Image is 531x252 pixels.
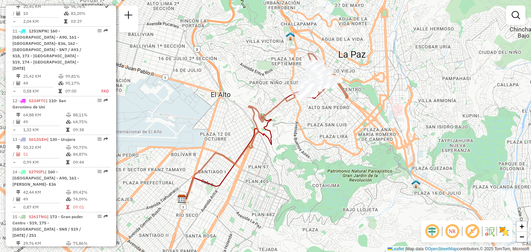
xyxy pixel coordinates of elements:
a: Zoom out [516,232,527,242]
span: + [520,222,524,231]
span: | 173 - Gran poder Centro - S19, 175 - [GEOGRAPHIC_DATA] - SN8 / S19 / [DATE] / Z51 [12,214,83,238]
td: 0,99 KM [23,159,66,166]
i: Distância Total [16,113,20,117]
span: 11 - [12,28,81,71]
td: 75,86% [73,240,108,247]
td: 99,81% [65,73,94,80]
em: Opções [97,169,102,174]
em: Rota exportada [104,169,108,174]
td: / [12,80,16,87]
i: % de utilização da cubagem [66,152,71,156]
td: / [12,151,16,158]
td: 90,73% [73,144,108,151]
i: % de utilização da cubagem [66,120,71,124]
td: 25,42 KM [23,73,58,80]
span: | 110- San Geronimo de Uni [12,98,66,109]
span: 1251NPN [29,28,47,33]
td: 1,32 KM [23,126,66,133]
span: 5279IPL [29,169,45,174]
i: % de utilização da cubagem [66,197,71,201]
td: 09:38 [73,126,108,133]
span: 13 - [12,137,75,142]
i: % de utilização do peso [66,241,71,245]
td: = [12,18,16,25]
i: Total de Atividades [16,81,20,85]
i: Distância Total [16,74,20,78]
img: Montes [286,32,295,41]
i: % de utilização do peso [66,190,71,194]
i: % de utilização do peso [66,113,71,117]
i: Distância Total [16,4,20,9]
i: Tempo total em rota [66,205,69,209]
td: 20,45 KM [23,3,64,10]
td: 89,42% [73,189,108,196]
td: = [12,204,16,211]
td: 09:44 [73,159,108,166]
td: 82,20% [71,10,104,17]
span: 5261TNG [29,214,47,219]
div: Map data © contributors,© 2025 TomTom, Microsoft [386,246,531,252]
td: = [12,88,16,95]
td: 10 [23,10,64,17]
a: Nova sessão e pesquisa [122,8,136,24]
a: Zoom in [516,221,527,232]
span: Ocultar deslocamento [424,223,440,240]
a: Exibir filtros [509,8,523,22]
span: | 130 - Urujara [47,137,75,142]
span: | [405,246,406,251]
td: 42,44 KM [23,189,66,196]
i: Tempo total em rota [58,89,62,93]
span: − [520,232,524,241]
td: 51 [23,151,66,158]
td: 74,09% [73,196,108,203]
td: 88,11% [73,112,108,118]
span: 12 - [12,98,66,109]
img: UDC - La Paz [411,180,420,188]
i: Total de Atividades [16,120,20,124]
td: 64,75% [73,118,108,125]
i: % de utilização do peso [66,145,71,149]
td: FAD [94,88,109,95]
a: OpenStreetMap [428,246,457,251]
i: Tempo total em rota [66,160,69,164]
i: Distância Total [16,145,20,149]
i: Rota otimizada [105,4,109,9]
i: Distância Total [16,241,20,245]
td: 96,76% [71,3,104,10]
i: % de utilização da cubagem [58,81,64,85]
span: 14 - [12,169,79,187]
img: Fluxo de ruas [484,226,495,237]
td: 44 [23,80,58,87]
i: Total de Atividades [16,11,20,16]
td: 95,17% [65,80,94,87]
em: Rota exportada [104,137,108,141]
td: 09:01 [73,204,108,211]
em: Rota exportada [104,214,108,219]
i: % de utilização da cubagem [64,11,69,16]
em: Rota exportada [104,98,108,103]
span: 5234FTC [29,98,46,103]
i: Tempo total em rota [64,19,67,23]
em: Rota exportada [104,29,108,33]
i: Distância Total [16,190,20,194]
i: % de utilização do peso [64,4,69,9]
td: 0,87 KM [23,204,66,211]
span: Ocultar NR [444,223,460,240]
i: Total de Atividades [16,152,20,156]
td: 49 [23,118,66,125]
td: / [12,196,16,203]
span: 15 - [12,214,83,238]
td: 0,58 KM [23,88,58,95]
td: 64,88 KM [23,112,66,118]
td: 84,87% [73,151,108,158]
td: = [12,126,16,133]
em: Opções [97,29,102,33]
img: SAZ BO La Paz [177,194,186,203]
td: 49 [23,196,66,203]
i: % de utilização do peso [58,74,64,78]
i: Tempo total em rota [66,128,69,132]
td: 29,76 KM [23,240,66,247]
i: Total de Atividades [16,197,20,201]
em: Opções [97,98,102,103]
span: | 160 - [GEOGRAPHIC_DATA] - A90, 161 - [PERSON_NAME]- E36 [12,169,79,187]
